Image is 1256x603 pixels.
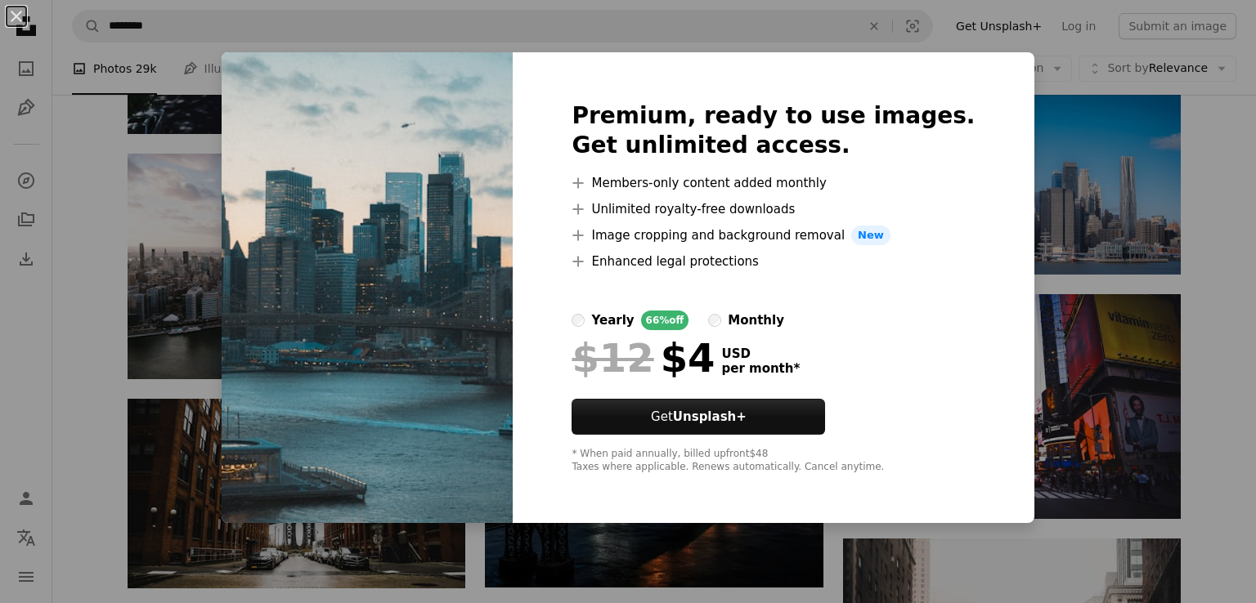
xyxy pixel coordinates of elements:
span: New [851,226,890,245]
img: premium_photo-1682048358672-1c5c6c9ed2ae [222,52,513,523]
div: 66% off [641,310,689,330]
li: Members-only content added monthly [572,173,975,193]
input: yearly66%off [572,314,585,327]
div: monthly [728,310,784,330]
input: monthly [708,314,721,327]
strong: Unsplash+ [673,409,747,424]
li: Unlimited royalty-free downloads [572,199,975,219]
li: Enhanced legal protections [572,252,975,271]
span: $12 [572,337,653,379]
span: USD [721,346,800,361]
li: Image cropping and background removal [572,226,975,245]
button: GetUnsplash+ [572,399,825,435]
div: yearly [591,310,634,330]
div: $4 [572,337,715,379]
h2: Premium, ready to use images. Get unlimited access. [572,101,975,160]
div: * When paid annually, billed upfront $48 Taxes where applicable. Renews automatically. Cancel any... [572,448,975,474]
span: per month * [721,361,800,376]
